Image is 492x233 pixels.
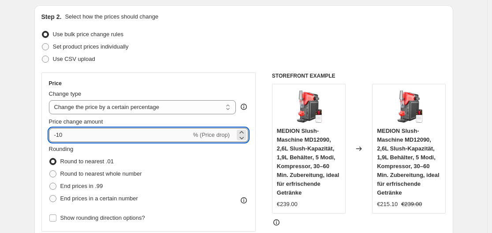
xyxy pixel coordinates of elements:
[60,183,103,189] span: End prices in .99
[377,200,398,209] div: €215.10
[272,72,446,79] h6: STOREFRONT EXAMPLE
[49,128,191,142] input: -15
[49,146,74,152] span: Rounding
[65,12,158,21] p: Select how the prices should change
[60,214,145,221] span: Show rounding direction options?
[49,90,82,97] span: Change type
[391,89,427,124] img: 81yeeTLFHzL_80x.jpg
[60,158,114,165] span: Round to nearest .01
[53,43,129,50] span: Set product prices individually
[41,12,62,21] h2: Step 2.
[401,200,422,209] strike: €239.00
[291,89,326,124] img: 81yeeTLFHzL_80x.jpg
[49,80,62,87] h3: Price
[60,195,138,202] span: End prices in a certain number
[193,132,230,138] span: % (Price drop)
[377,128,440,196] span: MEDION Slush-Maschine MD12090, 2,6L Slush-Kapazität, 1,9L Behälter, 5 Modi, Kompressor, 30–60 Min...
[53,56,95,62] span: Use CSV upload
[53,31,123,38] span: Use bulk price change rules
[277,200,298,209] div: €239.00
[277,128,339,196] span: MEDION Slush-Maschine MD12090, 2,6L Slush-Kapazität, 1,9L Behälter, 5 Modi, Kompressor, 30–60 Min...
[239,102,248,111] div: help
[49,118,103,125] span: Price change amount
[60,170,142,177] span: Round to nearest whole number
